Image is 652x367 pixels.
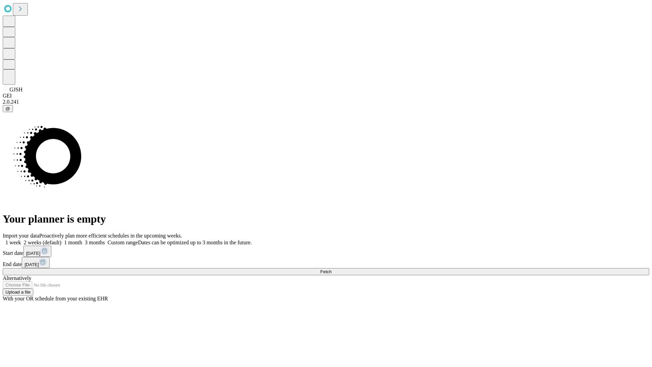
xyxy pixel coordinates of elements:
span: Dates can be optimized up to 3 months in the future. [138,240,252,245]
div: GEI [3,93,649,99]
span: 2 weeks (default) [24,240,61,245]
button: [DATE] [22,257,50,268]
span: Fetch [320,269,331,274]
span: With your OR schedule from your existing EHR [3,296,108,301]
span: Import your data [3,233,39,239]
button: Upload a file [3,289,33,296]
span: 1 month [64,240,82,245]
h1: Your planner is empty [3,213,649,225]
span: 3 months [85,240,105,245]
div: Start date [3,246,649,257]
span: Proactively plan more efficient schedules in the upcoming weeks. [39,233,182,239]
span: GJSH [10,87,22,92]
div: End date [3,257,649,268]
span: [DATE] [26,251,40,256]
span: [DATE] [24,262,39,267]
button: Fetch [3,268,649,275]
span: 1 week [5,240,21,245]
button: [DATE] [23,246,51,257]
div: 2.0.241 [3,99,649,105]
button: @ [3,105,13,112]
span: @ [5,106,10,111]
span: Alternatively [3,275,31,281]
span: Custom range [108,240,138,245]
